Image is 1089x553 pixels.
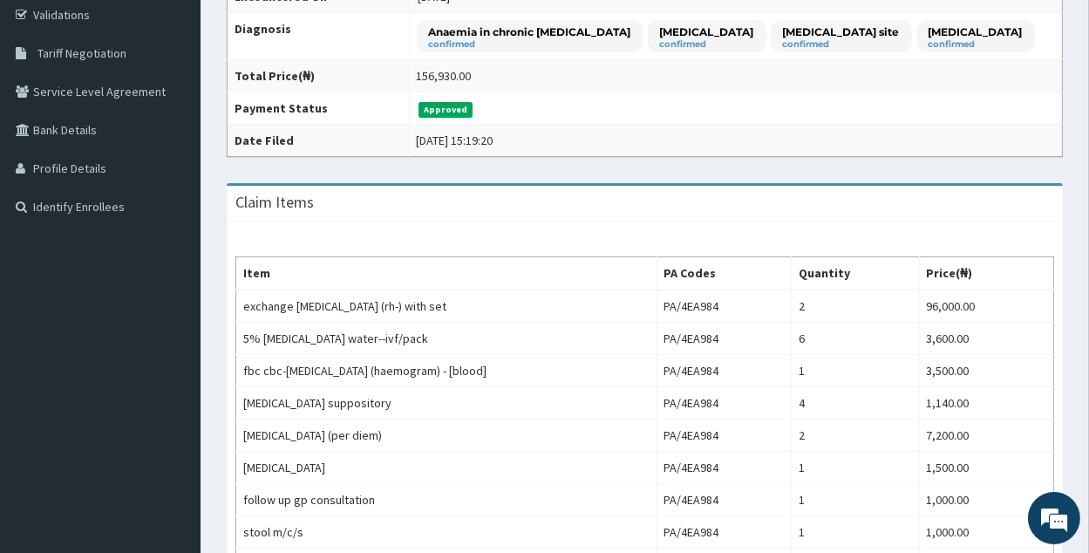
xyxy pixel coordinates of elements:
td: PA/4EA984 [657,290,791,323]
td: 3,600.00 [919,323,1053,355]
th: PA Codes [657,257,791,290]
td: 2 [791,290,919,323]
td: PA/4EA984 [657,355,791,387]
td: PA/4EA984 [657,484,791,516]
td: exchange [MEDICAL_DATA] (rh-) with set [236,290,657,323]
td: 1,140.00 [919,387,1053,420]
div: 156,930.00 [417,67,472,85]
span: Approved [419,102,473,118]
td: PA/4EA984 [657,323,791,355]
h3: Claim Items [235,195,314,210]
img: d_794563401_company_1708531726252_794563401 [32,87,71,131]
p: [MEDICAL_DATA] [660,24,754,39]
td: 6 [791,323,919,355]
td: [MEDICAL_DATA] [236,452,657,484]
td: 2 [791,420,919,452]
td: 1 [791,516,919,549]
td: 1,000.00 [919,484,1053,516]
small: confirmed [429,40,631,49]
p: [MEDICAL_DATA] site [783,24,900,39]
td: 4 [791,387,919,420]
td: PA/4EA984 [657,516,791,549]
td: PA/4EA984 [657,452,791,484]
small: confirmed [929,40,1023,49]
textarea: Type your message and hit 'Enter' [9,368,332,429]
th: Quantity [791,257,919,290]
td: [MEDICAL_DATA] (per diem) [236,420,657,452]
div: [DATE] 15:19:20 [417,132,493,149]
th: Payment Status [228,92,410,125]
td: PA/4EA984 [657,420,791,452]
td: follow up gp consultation [236,484,657,516]
th: Item [236,257,657,290]
td: fbc cbc-[MEDICAL_DATA] (haemogram) - [blood] [236,355,657,387]
small: confirmed [783,40,900,49]
td: 1,000.00 [919,516,1053,549]
span: We're online! [101,166,241,342]
td: 1,500.00 [919,452,1053,484]
p: Anaemia in chronic [MEDICAL_DATA] [429,24,631,39]
td: 96,000.00 [919,290,1053,323]
span: Tariff Negotiation [37,45,126,61]
td: 7,200.00 [919,420,1053,452]
small: confirmed [660,40,754,49]
div: Minimize live chat window [286,9,328,51]
td: 3,500.00 [919,355,1053,387]
td: 1 [791,452,919,484]
td: PA/4EA984 [657,387,791,420]
td: stool m/c/s [236,516,657,549]
th: Price(₦) [919,257,1053,290]
div: Chat with us now [91,98,293,120]
p: [MEDICAL_DATA] [929,24,1023,39]
td: 1 [791,484,919,516]
td: 1 [791,355,919,387]
th: Diagnosis [228,13,410,60]
th: Date Filed [228,125,410,157]
td: 5% [MEDICAL_DATA] water--ivf/pack [236,323,657,355]
th: Total Price(₦) [228,60,410,92]
td: [MEDICAL_DATA] suppository [236,387,657,420]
